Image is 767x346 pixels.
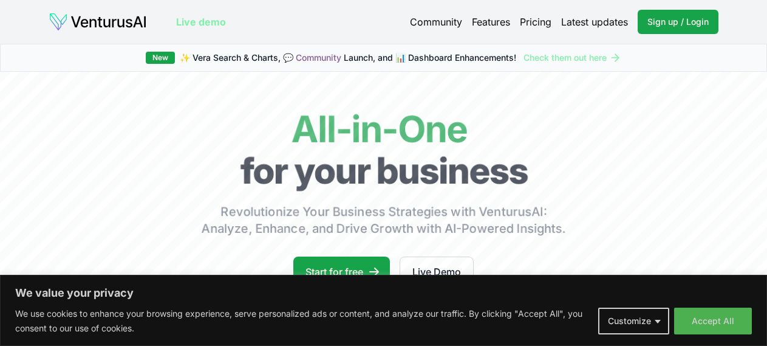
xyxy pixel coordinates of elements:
[176,15,226,29] a: Live demo
[561,15,628,29] a: Latest updates
[15,306,589,336] p: We use cookies to enhance your browsing experience, serve personalized ads or content, and analyz...
[598,308,669,334] button: Customize
[293,257,390,287] a: Start for free
[146,52,175,64] div: New
[49,12,147,32] img: logo
[674,308,752,334] button: Accept All
[180,52,516,64] span: ✨ Vera Search & Charts, 💬 Launch, and 📊 Dashboard Enhancements!
[523,52,621,64] a: Check them out here
[638,10,718,34] a: Sign up / Login
[410,15,462,29] a: Community
[472,15,510,29] a: Features
[400,257,474,287] a: Live Demo
[15,286,752,300] p: We value your privacy
[520,15,551,29] a: Pricing
[296,52,341,63] a: Community
[647,16,709,28] span: Sign up / Login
